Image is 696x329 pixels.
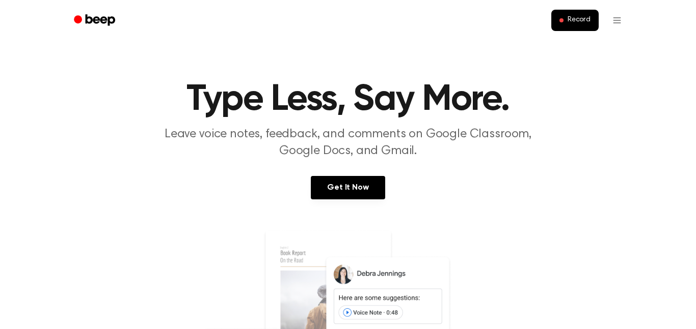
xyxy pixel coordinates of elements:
p: Leave voice notes, feedback, and comments on Google Classroom, Google Docs, and Gmail. [152,126,544,160]
span: Record [568,16,591,25]
a: Get It Now [311,176,385,199]
a: Beep [67,11,124,31]
button: Record [551,10,599,31]
h1: Type Less, Say More. [87,81,609,118]
button: Open menu [605,8,629,33]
